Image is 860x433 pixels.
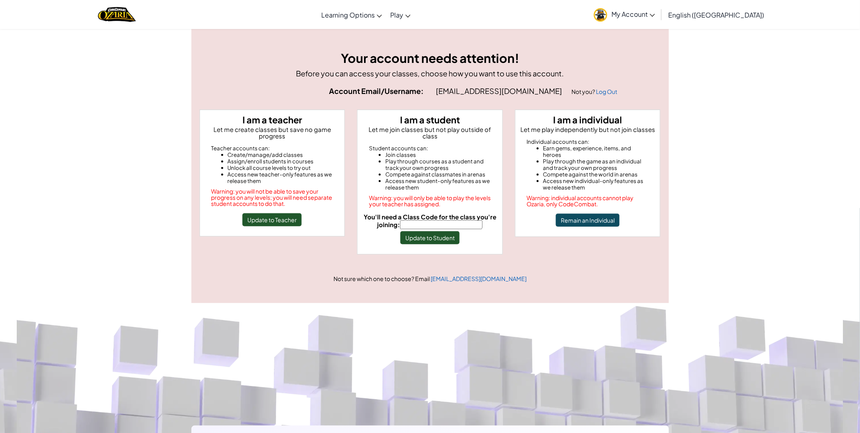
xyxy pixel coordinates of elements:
li: Create/manage/add classes [228,152,333,158]
strong: Account Email/Username: [329,86,424,96]
a: Play [386,4,415,26]
span: Learning Options [321,11,375,19]
a: English ([GEOGRAPHIC_DATA]) [664,4,768,26]
div: Warning: individual accounts cannot play Ozaria, only CodeCombat. [527,195,649,207]
img: Home [98,6,136,23]
div: Student accounts can: [369,145,491,152]
li: Play through courses as a student and track your own progress [385,158,491,171]
div: Individual accounts can: [527,138,649,145]
div: Teacher accounts can: [211,145,333,152]
strong: I am a student [400,114,460,125]
img: avatar [594,8,607,22]
p: Let me create classes but save no game progress [203,126,342,139]
li: Join classes [385,152,491,158]
a: My Account [590,2,659,27]
a: Learning Options [317,4,386,26]
span: [EMAIL_ADDRESS][DOMAIN_NAME] [436,86,564,96]
h3: Your account needs attention! [200,49,661,67]
button: Remain an Individual [556,214,620,227]
li: Compete against classmates in arenas [385,171,491,178]
input: You'll need a Class Code for the class you're joining: [400,220,482,229]
div: Warning: you will not be able to save your progress on any levels; you will need separate student... [211,188,333,207]
button: Update to Teacher [242,213,302,226]
span: English ([GEOGRAPHIC_DATA]) [668,11,764,19]
li: Unlock all course levels to try out [228,165,333,171]
li: Access new teacher-only features as we release them [228,171,333,184]
li: Compete against the world in arenas [543,171,649,178]
li: Play through the game as an individual and track your own progress [543,158,649,171]
strong: I am a individual [553,114,622,125]
li: Earn gems, experience, items, and heroes [543,145,649,158]
button: Update to Student [400,231,460,244]
span: Play [390,11,403,19]
a: [EMAIL_ADDRESS][DOMAIN_NAME] [431,275,527,282]
strong: I am a teacher [242,114,302,125]
li: Access new student-only features as we release them [385,178,491,191]
div: Warning: you will only be able to play the levels your teacher has assigned. [369,195,491,207]
p: Let me join classes but not play outside of class [361,126,499,139]
span: Not sure which one to choose? Email [333,275,431,282]
span: My Account [611,10,655,18]
li: Assign/enroll students in courses [228,158,333,165]
a: Ozaria by CodeCombat logo [98,6,136,23]
span: You'll need a Class Code for the class you're joining: [364,213,496,228]
p: Before you can access your classes, choose how you want to use this account. [200,67,661,79]
a: Log Out [596,88,618,95]
p: Let me play independently but not join classes [519,126,657,133]
li: Access new individual-only features as we release them [543,178,649,191]
span: Not you? [572,88,596,95]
